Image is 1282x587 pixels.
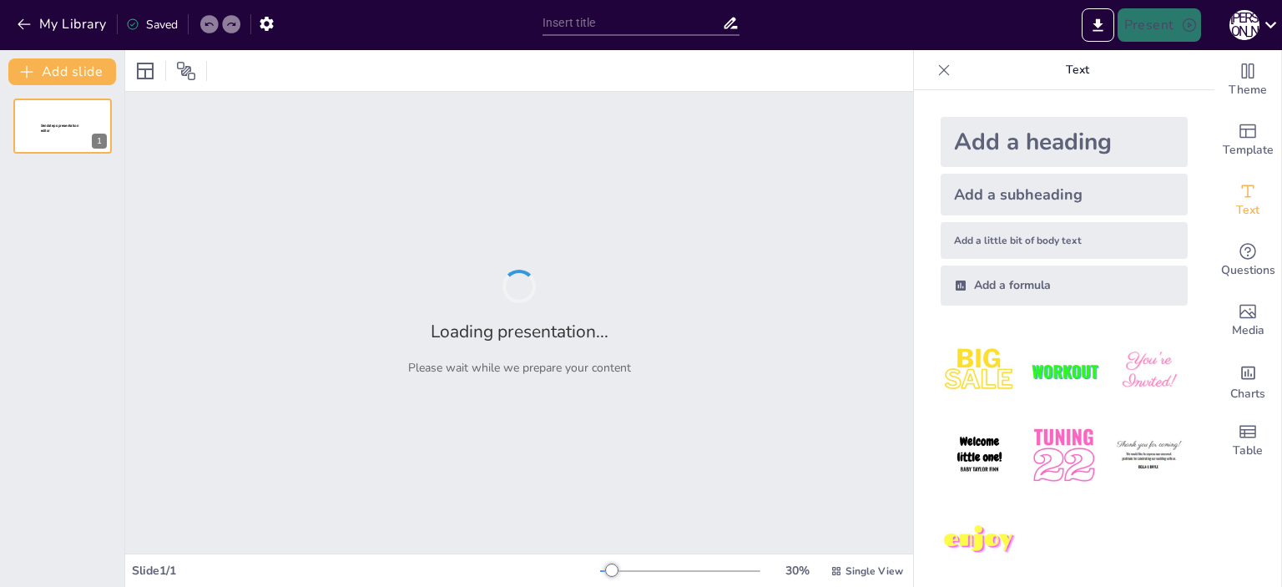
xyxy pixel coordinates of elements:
[1214,110,1281,170] div: Add ready made slides
[132,563,600,579] div: Slide 1 / 1
[845,564,903,578] span: Single View
[1232,321,1264,340] span: Media
[1229,8,1259,42] button: К [PERSON_NAME]
[1025,332,1103,410] img: 2.jpeg
[957,50,1198,90] p: Text
[1236,201,1259,220] span: Text
[941,266,1188,306] div: Add a formula
[13,11,114,38] button: My Library
[941,174,1188,215] div: Add a subheading
[1221,261,1275,280] span: Questions
[1214,411,1281,471] div: Add a table
[1233,442,1263,460] span: Table
[941,222,1188,259] div: Add a little bit of body text
[1214,230,1281,291] div: Get real-time input from your audience
[1229,81,1267,99] span: Theme
[13,99,112,154] div: 1
[126,17,178,33] div: Saved
[1110,332,1188,410] img: 3.jpeg
[8,58,116,85] button: Add slide
[1025,417,1103,494] img: 5.jpeg
[1229,10,1259,40] div: К [PERSON_NAME]
[1214,291,1281,351] div: Add images, graphics, shapes or video
[1214,351,1281,411] div: Add charts and graphs
[941,117,1188,167] div: Add a heading
[941,332,1018,410] img: 1.jpeg
[176,61,196,81] span: Position
[1214,50,1281,110] div: Change the overall theme
[92,134,107,149] div: 1
[132,58,159,84] div: Layout
[1230,385,1265,403] span: Charts
[1214,170,1281,230] div: Add text boxes
[941,417,1018,494] img: 4.jpeg
[543,11,722,35] input: Insert title
[1082,8,1114,42] button: Export to PowerPoint
[1110,417,1188,494] img: 6.jpeg
[1118,8,1201,42] button: Present
[41,124,78,133] span: Sendsteps presentation editor
[408,360,631,376] p: Please wait while we prepare your content
[431,320,608,343] h2: Loading presentation...
[777,563,817,579] div: 30 %
[1223,141,1274,159] span: Template
[941,502,1018,579] img: 7.jpeg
